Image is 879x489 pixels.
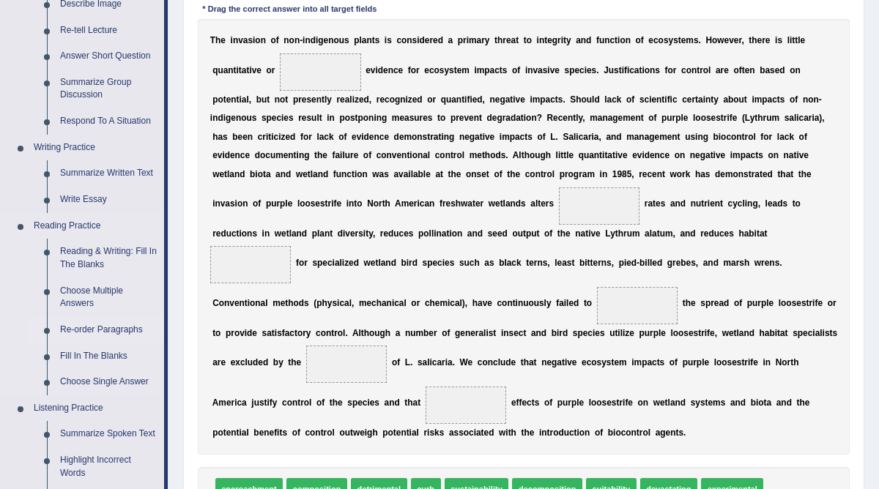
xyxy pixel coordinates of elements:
[371,64,376,75] b: v
[242,64,247,75] b: a
[510,94,513,105] b: t
[359,35,361,45] b: l
[775,35,777,45] b: i
[463,35,467,45] b: r
[234,64,237,75] b: t
[253,35,255,45] b: i
[524,35,527,45] b: t
[544,35,547,45] b: t
[765,64,770,75] b: a
[27,213,164,239] a: Reading Practice
[385,94,390,105] b: c
[324,94,327,105] b: l
[316,94,322,105] b: n
[681,64,686,75] b: c
[212,64,218,75] b: q
[512,64,517,75] b: o
[366,64,371,75] b: e
[653,35,659,45] b: c
[359,94,364,105] b: e
[454,64,457,75] b: t
[27,395,164,422] a: Listening Practice
[724,35,730,45] b: e
[407,35,412,45] b: n
[694,35,699,45] b: s
[218,94,223,105] b: o
[641,35,644,45] b: f
[424,64,429,75] b: e
[795,64,800,75] b: n
[271,35,276,45] b: o
[417,94,422,105] b: d
[417,35,419,45] b: i
[411,64,416,75] b: o
[255,35,260,45] b: o
[267,64,272,75] b: o
[302,94,307,105] b: e
[349,94,352,105] b: l
[483,94,485,105] b: ,
[678,35,681,45] b: t
[457,64,462,75] b: e
[53,160,164,187] a: Summarize Written Text
[665,64,668,75] b: f
[243,35,248,45] b: a
[223,64,229,75] b: a
[697,64,700,75] b: t
[745,64,750,75] b: e
[686,35,694,45] b: m
[664,35,669,45] b: s
[228,64,233,75] b: n
[648,35,653,45] b: e
[494,64,500,75] b: c
[366,35,371,45] b: n
[490,64,495,75] b: a
[604,64,609,75] b: J
[681,35,686,45] b: e
[53,343,164,370] a: Fill In The Blanks
[650,64,655,75] b: n
[451,94,456,105] b: a
[699,35,701,45] b: .
[614,64,619,75] b: s
[477,35,482,45] b: a
[412,35,418,45] b: s
[467,35,469,45] b: i
[237,94,240,105] b: t
[547,64,549,75] b: i
[801,35,806,45] b: e
[795,35,798,45] b: t
[336,94,340,105] b: r
[497,35,502,45] b: h
[388,64,393,75] b: n
[634,64,639,75] b: a
[557,35,561,45] b: r
[636,35,641,45] b: o
[579,64,585,75] b: c
[237,64,239,75] b: i
[474,64,476,75] b: i
[429,35,433,45] b: r
[467,94,470,105] b: f
[275,94,280,105] b: n
[364,94,369,105] b: d
[543,64,548,75] b: s
[617,35,620,45] b: i
[547,35,552,45] b: e
[383,64,388,75] b: e
[390,94,395,105] b: o
[642,64,644,75] b: i
[395,94,400,105] b: g
[53,239,164,277] a: Reading & Writing: Fill In The Blanks
[276,35,279,45] b: f
[777,35,782,45] b: s
[261,35,266,45] b: n
[316,35,318,45] b: i
[485,35,490,45] b: y
[210,35,215,45] b: T
[724,64,729,75] b: e
[566,35,571,45] b: y
[659,35,664,45] b: o
[770,64,775,75] b: s
[267,94,270,105] b: t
